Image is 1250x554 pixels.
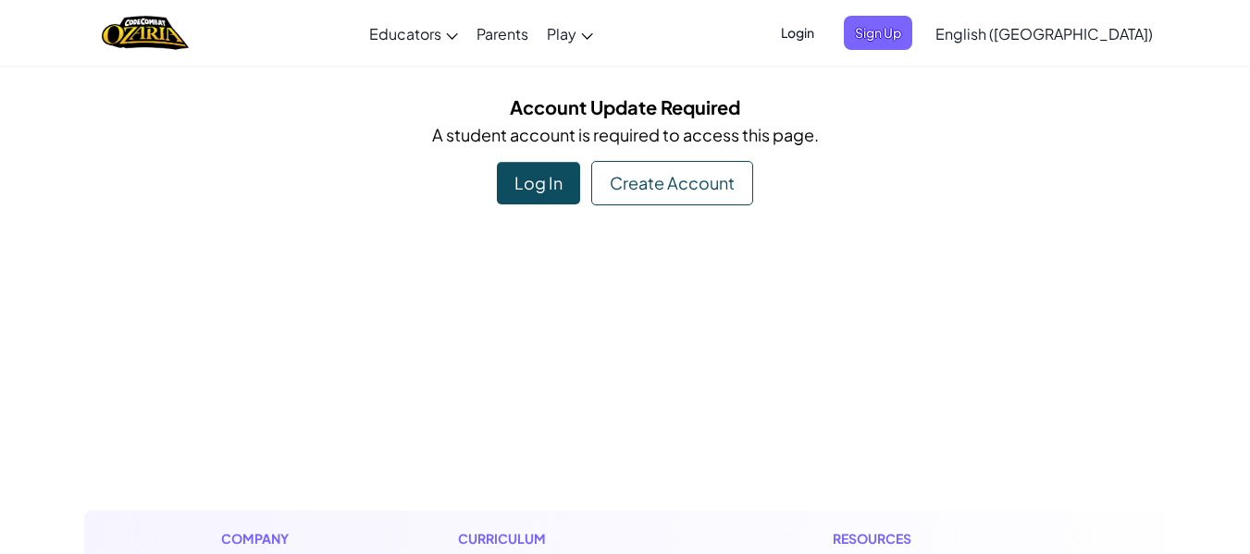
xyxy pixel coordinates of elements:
a: Educators [360,8,467,58]
h5: Account Update Required [98,92,1153,121]
div: Create Account [591,161,753,205]
p: A student account is required to access this page. [98,121,1153,148]
a: Parents [467,8,538,58]
a: English ([GEOGRAPHIC_DATA]) [926,8,1162,58]
button: Sign Up [844,16,912,50]
div: Log In [497,162,580,204]
img: Home [102,14,188,52]
button: Login [770,16,825,50]
span: Educators [369,24,441,43]
h1: Curriculum [458,529,682,548]
h1: Company [221,529,307,548]
h1: Resources [833,529,1030,548]
a: Ozaria by CodeCombat logo [102,14,188,52]
a: Play [538,8,602,58]
span: English ([GEOGRAPHIC_DATA]) [935,24,1153,43]
span: Play [547,24,576,43]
